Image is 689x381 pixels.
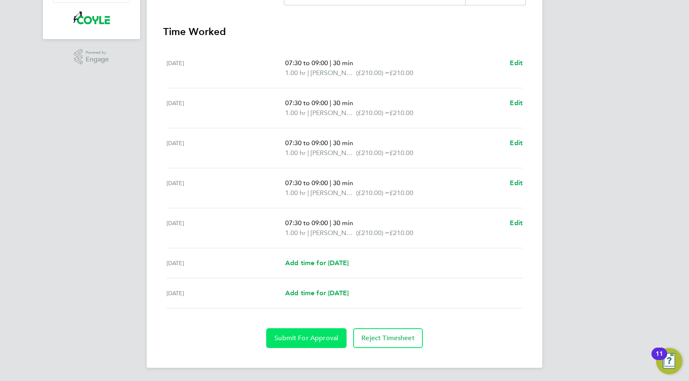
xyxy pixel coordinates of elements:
[285,109,306,117] span: 1.00 hr
[285,219,328,227] span: 07:30 to 09:00
[510,179,523,187] span: Edit
[510,139,523,147] span: Edit
[285,289,349,297] span: Add time for [DATE]
[307,149,309,157] span: |
[510,99,523,107] span: Edit
[389,109,413,117] span: £210.00
[330,139,331,147] span: |
[510,59,523,67] span: Edit
[389,229,413,237] span: £210.00
[389,149,413,157] span: £210.00
[389,189,413,197] span: £210.00
[510,138,523,148] a: Edit
[274,334,338,342] span: Submit For Approval
[285,139,328,147] span: 07:30 to 09:00
[361,334,415,342] span: Reject Timesheet
[311,148,356,158] span: [PERSON_NAME]
[389,69,413,77] span: £210.00
[285,69,306,77] span: 1.00 hr
[356,149,389,157] span: (£210.00) =
[166,58,285,78] div: [DATE]
[356,69,389,77] span: (£210.00) =
[311,188,356,198] span: [PERSON_NAME]
[656,354,663,365] div: 11
[510,219,523,227] span: Edit
[510,178,523,188] a: Edit
[307,109,309,117] span: |
[311,228,356,238] span: [PERSON_NAME]
[166,218,285,238] div: [DATE]
[307,229,309,237] span: |
[53,11,130,24] a: Go to home page
[285,258,349,268] a: Add time for [DATE]
[333,179,353,187] span: 30 min
[510,218,523,228] a: Edit
[285,59,328,67] span: 07:30 to 09:00
[166,138,285,158] div: [DATE]
[163,25,526,38] h3: Time Worked
[356,189,389,197] span: (£210.00) =
[510,98,523,108] a: Edit
[74,49,109,65] a: Powered byEngage
[307,69,309,77] span: |
[333,219,353,227] span: 30 min
[356,109,389,117] span: (£210.00) =
[333,99,353,107] span: 30 min
[285,229,306,237] span: 1.00 hr
[353,328,423,348] button: Reject Timesheet
[330,219,331,227] span: |
[311,68,356,78] span: [PERSON_NAME]
[656,348,682,374] button: Open Resource Center, 11 new notifications
[285,259,349,267] span: Add time for [DATE]
[333,59,353,67] span: 30 min
[166,178,285,198] div: [DATE]
[307,189,309,197] span: |
[285,179,328,187] span: 07:30 to 09:00
[86,56,109,63] span: Engage
[330,99,331,107] span: |
[166,288,285,298] div: [DATE]
[73,11,110,24] img: coyles-logo-retina.png
[510,58,523,68] a: Edit
[266,328,347,348] button: Submit For Approval
[330,59,331,67] span: |
[285,189,306,197] span: 1.00 hr
[166,258,285,268] div: [DATE]
[356,229,389,237] span: (£210.00) =
[330,179,331,187] span: |
[285,149,306,157] span: 1.00 hr
[311,108,356,118] span: [PERSON_NAME]
[86,49,109,56] span: Powered by
[166,98,285,118] div: [DATE]
[333,139,353,147] span: 30 min
[285,288,349,298] a: Add time for [DATE]
[285,99,328,107] span: 07:30 to 09:00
